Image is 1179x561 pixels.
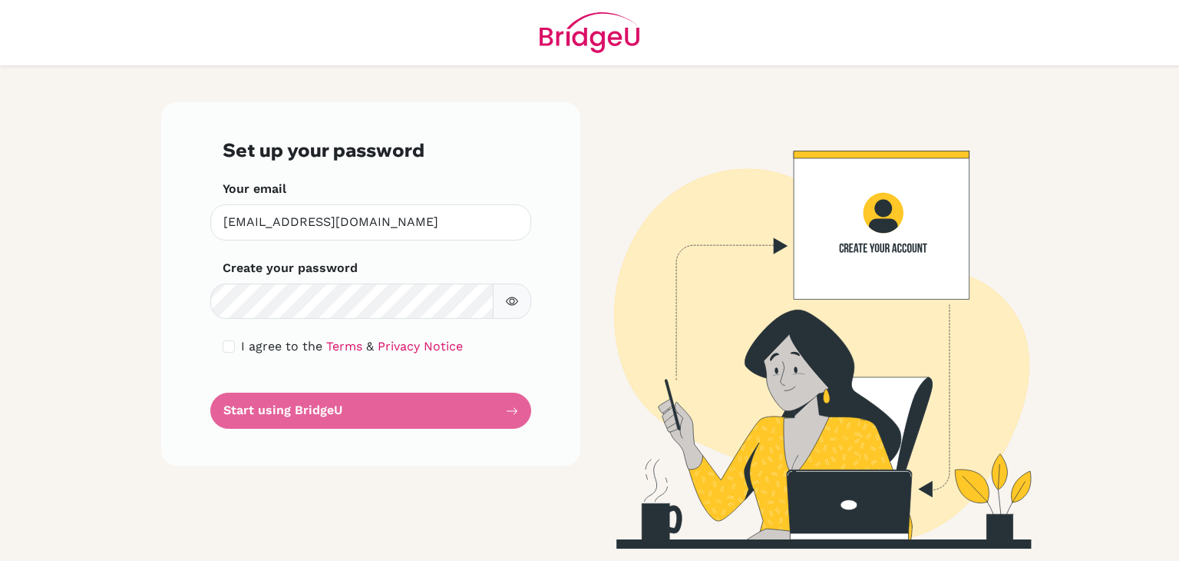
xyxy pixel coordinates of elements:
[326,339,362,354] a: Terms
[366,339,374,354] span: &
[223,139,519,161] h3: Set up your password
[241,339,322,354] span: I agree to the
[223,259,358,277] label: Create your password
[378,339,463,354] a: Privacy Notice
[210,204,531,241] input: Insert your email*
[223,180,286,198] label: Your email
